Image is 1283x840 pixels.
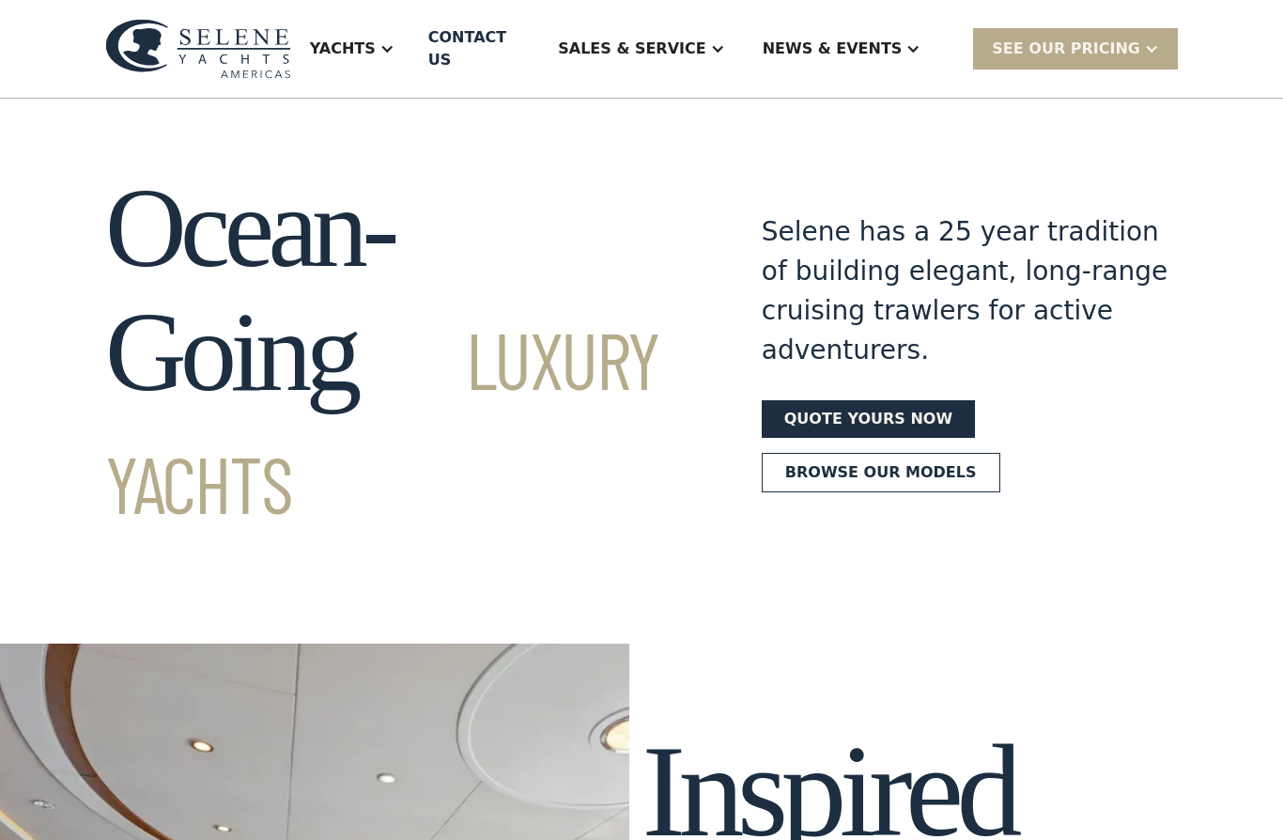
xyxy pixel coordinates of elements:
div: SEE Our Pricing [973,28,1178,69]
a: Quote yours now [762,400,975,438]
img: logo [105,19,291,79]
div: News & EVENTS [744,11,940,86]
div: Sales & Service [539,11,743,86]
div: Yachts [291,11,413,86]
div: Contact US [428,26,525,71]
span: Luxury Yachts [105,311,659,530]
div: SEE Our Pricing [992,38,1140,60]
h1: Ocean-Going [105,166,694,538]
div: Selene has a 25 year tradition of building elegant, long-range cruising trawlers for active adven... [762,212,1178,370]
div: News & EVENTS [763,38,903,60]
a: Browse our models [762,453,1000,492]
div: Yachts [310,38,376,60]
div: Sales & Service [558,38,705,60]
